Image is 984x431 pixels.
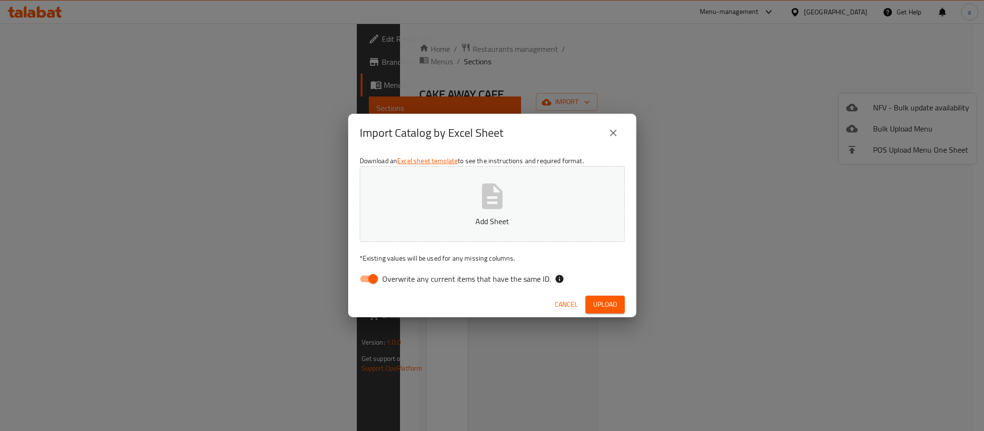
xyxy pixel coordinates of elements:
p: Existing values will be used for any missing columns. [360,253,625,263]
svg: If the overwrite option isn't selected, then the items that match an existing ID will be ignored ... [555,274,564,284]
button: Add Sheet [360,166,625,242]
p: Add Sheet [375,215,610,227]
button: close [602,121,625,144]
button: Upload [585,296,625,313]
a: Excel sheet template [397,155,458,167]
span: Overwrite any current items that have the same ID. [382,273,551,285]
span: Upload [593,299,617,311]
h2: Import Catalog by Excel Sheet [360,125,503,141]
button: Cancel [551,296,582,313]
div: Download an to see the instructions and required format. [348,152,636,291]
span: Cancel [555,299,578,311]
